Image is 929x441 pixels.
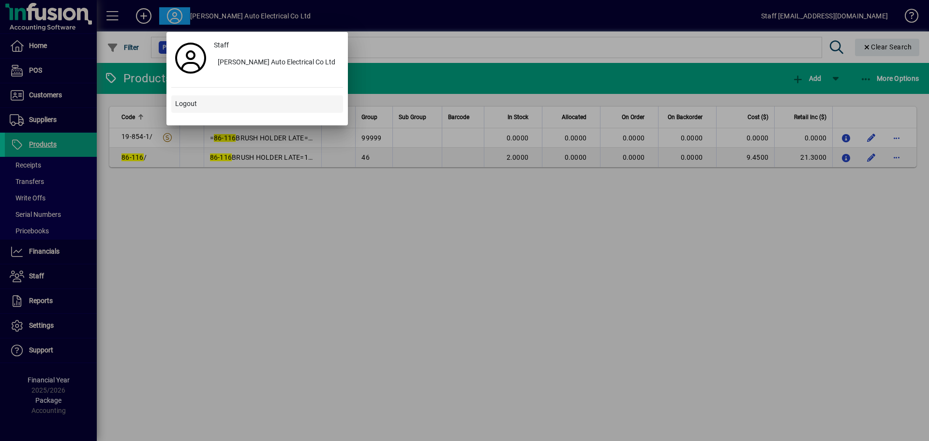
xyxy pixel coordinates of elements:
a: Profile [171,49,210,67]
button: Logout [171,95,343,113]
button: [PERSON_NAME] Auto Electrical Co Ltd [210,54,343,72]
span: Logout [175,99,197,109]
span: Staff [214,40,229,50]
a: Staff [210,37,343,54]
